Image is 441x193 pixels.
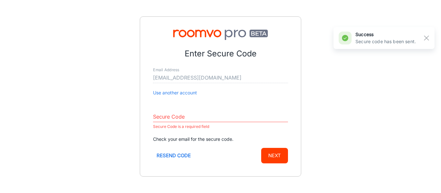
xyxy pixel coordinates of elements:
[153,136,288,143] p: Check your email for the secure code.
[153,30,288,40] img: Roomvo PRO Beta
[153,112,288,122] input: Enter secure code
[153,89,197,96] button: Use another account
[355,38,416,45] p: Secure code has been sent.
[153,48,288,60] p: Enter Secure Code
[355,31,416,38] h6: success
[153,73,288,83] input: myname@example.com
[153,148,194,163] button: Resend code
[153,123,288,130] p: Secure Code is a required field
[261,148,288,163] button: Next
[153,67,179,73] label: Email Address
